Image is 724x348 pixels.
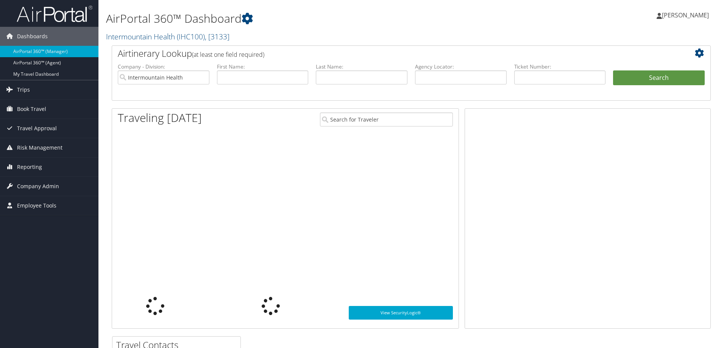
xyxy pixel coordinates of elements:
[17,177,59,196] span: Company Admin
[613,70,705,86] button: Search
[320,112,453,126] input: Search for Traveler
[106,31,229,42] a: Intermountain Health
[177,31,205,42] span: ( IHC100 )
[17,158,42,176] span: Reporting
[17,27,48,46] span: Dashboards
[17,5,92,23] img: airportal-logo.png
[118,47,655,60] h2: Airtinerary Lookup
[217,63,309,70] label: First Name:
[118,63,209,70] label: Company - Division:
[192,50,264,59] span: (at least one field required)
[106,11,513,27] h1: AirPortal 360™ Dashboard
[17,138,62,157] span: Risk Management
[205,31,229,42] span: , [ 3133 ]
[17,100,46,119] span: Book Travel
[17,80,30,99] span: Trips
[662,11,709,19] span: [PERSON_NAME]
[415,63,507,70] label: Agency Locator:
[349,306,453,320] a: View SecurityLogic®
[316,63,407,70] label: Last Name:
[17,119,57,138] span: Travel Approval
[17,196,56,215] span: Employee Tools
[514,63,606,70] label: Ticket Number:
[118,110,202,126] h1: Traveling [DATE]
[657,4,716,27] a: [PERSON_NAME]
